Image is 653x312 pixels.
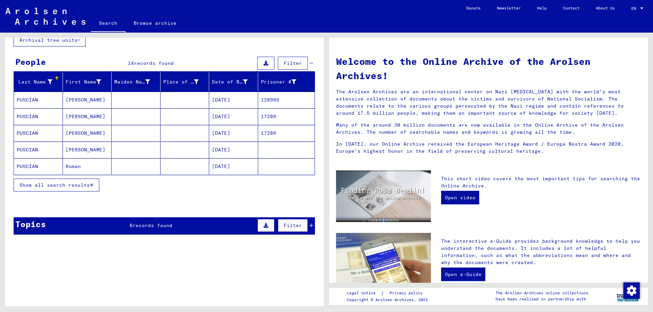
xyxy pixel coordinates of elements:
span: 14 [128,60,134,66]
mat-cell: [PERSON_NAME] [63,92,112,108]
mat-cell: [DATE] [209,142,258,158]
p: have been realized in partnership with [496,296,588,302]
mat-header-cell: Date of Birth [209,72,258,91]
span: Show all search results [19,182,90,188]
mat-cell: 128999 [258,92,315,108]
h1: Welcome to the Online Archive of the Arolsen Archives! [336,54,641,83]
mat-cell: PUSCIAN [14,108,63,125]
p: Many of the around 30 million documents are now available in the Online Archive of the Arolsen Ar... [336,122,641,136]
div: People [15,56,46,68]
div: First Name [66,78,101,86]
div: Maiden Name [114,76,160,87]
a: Open e-Guide [441,268,485,281]
mat-header-cell: Maiden Name [112,72,161,91]
mat-cell: PUSCIAN [14,92,63,108]
p: This short video covers the most important tips for searching the Online Archive. [441,175,641,189]
mat-cell: [PERSON_NAME] [63,108,112,125]
mat-cell: 17289 [258,108,315,125]
mat-cell: [DATE] [209,158,258,175]
mat-cell: Roman [63,158,112,175]
span: records found [133,222,172,228]
button: Show all search results [14,179,99,191]
div: First Name [66,76,112,87]
mat-cell: [PERSON_NAME] [63,125,112,141]
mat-header-cell: Last Name [14,72,63,91]
div: Date of Birth [212,78,248,86]
mat-cell: PUSCIAN [14,142,63,158]
span: 6 [130,222,133,228]
div: Date of Birth [212,76,258,87]
mat-cell: [DATE] [209,108,258,125]
button: Filter [278,57,308,70]
a: Browse archive [125,15,185,31]
a: Legal notice [347,290,381,297]
p: The Arolsen Archives online collections [496,290,588,296]
div: Place of Birth [163,76,209,87]
p: The interactive e-Guide provides background knowledge to help you understand the documents. It in... [441,238,641,266]
img: Arolsen_neg.svg [5,8,85,25]
img: Change consent [623,282,640,299]
mat-cell: [DATE] [209,92,258,108]
span: records found [134,60,174,66]
span: EN [631,6,639,11]
mat-cell: [DATE] [209,125,258,141]
mat-cell: PUSCIAN [14,158,63,175]
mat-header-cell: First Name [63,72,112,91]
div: | [347,290,431,297]
span: Filter [284,60,302,66]
button: Archival tree units [14,34,86,47]
img: video.jpg [336,170,431,222]
mat-header-cell: Prisoner # [258,72,315,91]
mat-cell: PUSCIAN [14,125,63,141]
img: yv_logo.png [615,288,641,305]
button: Filter [278,219,308,232]
div: Prisoner # [261,78,297,86]
div: Place of Birth [163,78,199,86]
div: Maiden Name [114,78,150,86]
a: Open video [441,191,479,204]
p: Copyright © Arolsen Archives, 2021 [347,297,431,303]
div: Last Name [17,78,52,86]
mat-header-cell: Place of Birth [161,72,210,91]
mat-cell: [PERSON_NAME] [63,142,112,158]
img: eguide.jpg [336,233,431,296]
p: The Arolsen Archives are an international center on Nazi [MEDICAL_DATA] with the world’s most ext... [336,88,641,117]
div: Prisoner # [261,76,307,87]
div: Topics [15,218,46,230]
p: In [DATE], our Online Archive received the European Heritage Award / Europa Nostra Award 2020, Eu... [336,141,641,155]
mat-cell: 17289 [258,125,315,141]
a: Search [91,15,125,33]
div: Last Name [17,76,63,87]
a: Privacy policy [384,290,431,297]
span: Filter [284,222,302,228]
